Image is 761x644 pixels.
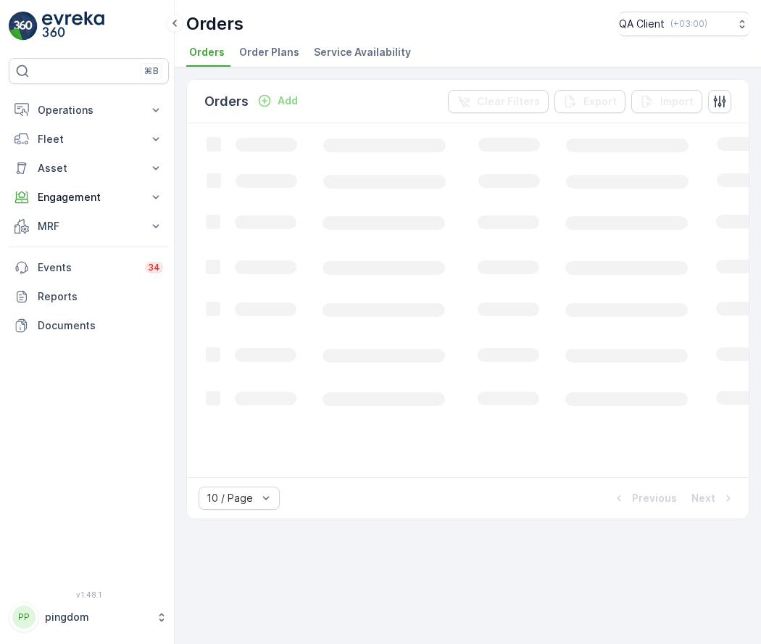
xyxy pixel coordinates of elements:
[554,90,625,113] button: Export
[9,212,169,241] button: MRF
[42,12,104,41] img: logo_light-DOdMpM7g.png
[38,318,163,333] p: Documents
[448,90,549,113] button: Clear Filters
[9,602,169,632] button: PPpingdom
[691,491,715,505] p: Next
[9,311,169,340] a: Documents
[38,289,163,304] p: Reports
[9,253,169,282] a: Events34
[38,190,140,205] p: Engagement
[38,132,140,146] p: Fleet
[45,610,149,624] p: pingdom
[38,260,136,275] p: Events
[9,12,38,41] img: logo
[9,154,169,183] button: Asset
[670,18,707,30] p: ( +03:00 )
[9,282,169,311] a: Reports
[148,262,160,273] p: 34
[38,219,140,234] p: MRF
[9,183,169,212] button: Engagement
[690,490,737,507] button: Next
[610,490,678,507] button: Previous
[9,125,169,154] button: Fleet
[619,17,665,31] p: QA Client
[477,94,540,109] p: Clear Filters
[632,491,677,505] p: Previous
[660,94,694,109] p: Import
[239,45,299,59] span: Order Plans
[186,12,244,36] p: Orders
[631,90,702,113] button: Import
[9,96,169,125] button: Operations
[619,12,749,36] button: QA Client(+03:00)
[38,161,140,176] p: Asset
[12,606,36,629] div: PP
[251,92,304,110] button: Add
[189,45,225,59] span: Orders
[38,103,140,117] p: Operations
[9,590,169,599] span: v 1.48.1
[583,94,617,109] p: Export
[314,45,411,59] span: Service Availability
[278,94,298,108] p: Add
[204,91,249,112] p: Orders
[144,65,159,77] p: ⌘B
